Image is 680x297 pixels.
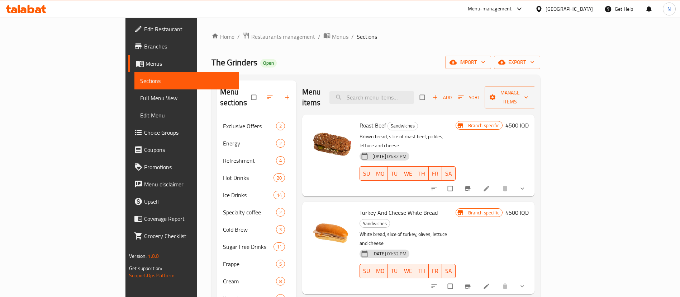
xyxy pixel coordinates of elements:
[260,59,277,68] div: Open
[217,152,296,169] div: Refreshment4
[276,226,285,233] span: 3
[323,32,348,41] a: Menus
[514,181,532,196] button: show more
[223,225,276,234] span: Cold Brew
[418,168,426,179] span: TH
[128,141,239,158] a: Coupons
[134,89,239,107] a: Full Menu View
[217,186,296,204] div: Ice Drinks14
[453,92,485,103] span: Sort items
[217,255,296,273] div: Frappe5
[144,197,233,206] span: Upsell
[426,278,443,294] button: sort-choices
[445,168,453,179] span: SA
[276,123,285,130] span: 2
[546,5,593,13] div: [GEOGRAPHIC_DATA]
[223,122,276,130] span: Exclusive Offers
[429,264,442,278] button: FR
[373,166,387,181] button: MO
[223,208,276,217] span: Specialty coffee
[223,277,276,286] span: Cream
[274,192,285,199] span: 14
[451,58,485,67] span: import
[144,145,233,154] span: Coupons
[432,168,439,179] span: FR
[144,42,233,51] span: Branches
[223,173,274,182] span: Hot Drinks
[360,166,373,181] button: SU
[415,166,429,181] button: TH
[483,185,491,192] a: Edit menu item
[134,72,239,89] a: Sections
[217,221,296,238] div: Cold Brew3
[217,169,296,186] div: Hot Drinks20
[460,181,477,196] button: Branch-specific-item
[360,219,390,228] div: Sandwiches
[274,173,285,182] div: items
[373,264,387,278] button: MO
[351,32,354,41] li: /
[274,242,285,251] div: items
[129,264,162,273] span: Get support on:
[388,122,418,130] span: Sandwiches
[505,208,529,218] h6: 4500 IQD
[274,243,285,250] span: 11
[401,264,415,278] button: WE
[456,92,482,103] button: Sort
[276,139,285,148] div: items
[276,278,285,285] span: 8
[128,176,239,193] a: Menu disclaimer
[360,132,456,150] p: Brown bread, slice of roast beef, pickles, lettuce and cheese
[128,38,239,55] a: Branches
[390,266,398,276] span: TU
[318,32,320,41] li: /
[128,55,239,72] a: Menus
[223,156,276,165] span: Refreshment
[274,191,285,199] div: items
[217,204,296,221] div: Specialty coffee2
[217,238,296,255] div: Sugar Free Drinks11
[211,32,540,41] nav: breadcrumb
[432,266,439,276] span: FR
[363,266,370,276] span: SU
[302,87,321,108] h2: Menu items
[494,56,540,69] button: export
[468,5,512,13] div: Menu-management
[128,124,239,141] a: Choice Groups
[485,86,536,108] button: Manage items
[276,277,285,286] div: items
[260,60,277,66] span: Open
[276,140,285,147] span: 2
[276,225,285,234] div: items
[217,135,296,152] div: Energy2
[442,264,456,278] button: SA
[497,181,514,196] button: delete
[276,156,285,165] div: items
[390,168,398,179] span: TU
[276,261,285,268] span: 5
[404,266,412,276] span: WE
[223,191,274,199] span: Ice Drinks
[519,185,526,192] svg: Show Choices
[276,122,285,130] div: items
[442,166,456,181] button: SA
[418,266,426,276] span: TH
[128,227,239,245] a: Grocery Checklist
[144,180,233,189] span: Menu disclaimer
[223,260,276,268] span: Frappe
[276,157,285,164] span: 4
[128,20,239,38] a: Edit Restaurant
[360,120,386,131] span: Roast Beef
[308,120,354,166] img: Roast Beef
[376,266,385,276] span: MO
[144,232,233,240] span: Grocery Checklist
[415,91,431,104] span: Select section
[129,271,175,280] a: Support.OpsPlatform
[500,58,534,67] span: export
[140,76,233,85] span: Sections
